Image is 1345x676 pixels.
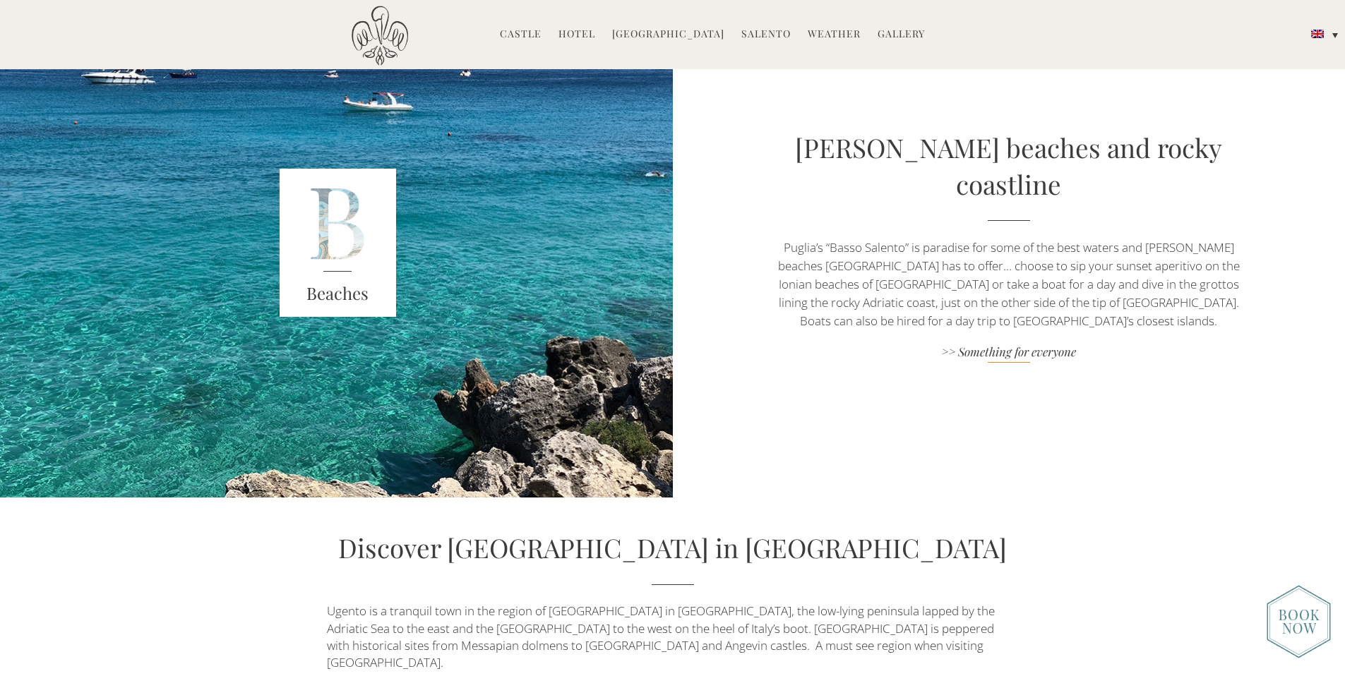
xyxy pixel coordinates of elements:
p: Puglia’s “Basso Salento” is paradise for some of the best waters and [PERSON_NAME] beaches [GEOGR... [773,239,1244,330]
a: Gallery [878,27,925,43]
p: Ugento is a tranquil town in the region of [GEOGRAPHIC_DATA] in [GEOGRAPHIC_DATA], the low-lying ... [327,603,1019,671]
a: Weather [808,27,861,43]
a: Hotel [558,27,595,43]
img: B_letter_blue.png [280,169,397,317]
h2: Discover [GEOGRAPHIC_DATA] in [GEOGRAPHIC_DATA] [327,529,1019,585]
img: Castello di Ugento [352,6,408,66]
h3: Beaches [280,281,397,306]
a: Castle [500,27,542,43]
a: [PERSON_NAME] beaches and rocky coastline [795,130,1222,201]
img: new-booknow.png [1267,585,1331,658]
a: Salento [741,27,791,43]
a: >> Something for everyone [773,344,1244,363]
a: [GEOGRAPHIC_DATA] [612,27,724,43]
img: English [1311,30,1324,38]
